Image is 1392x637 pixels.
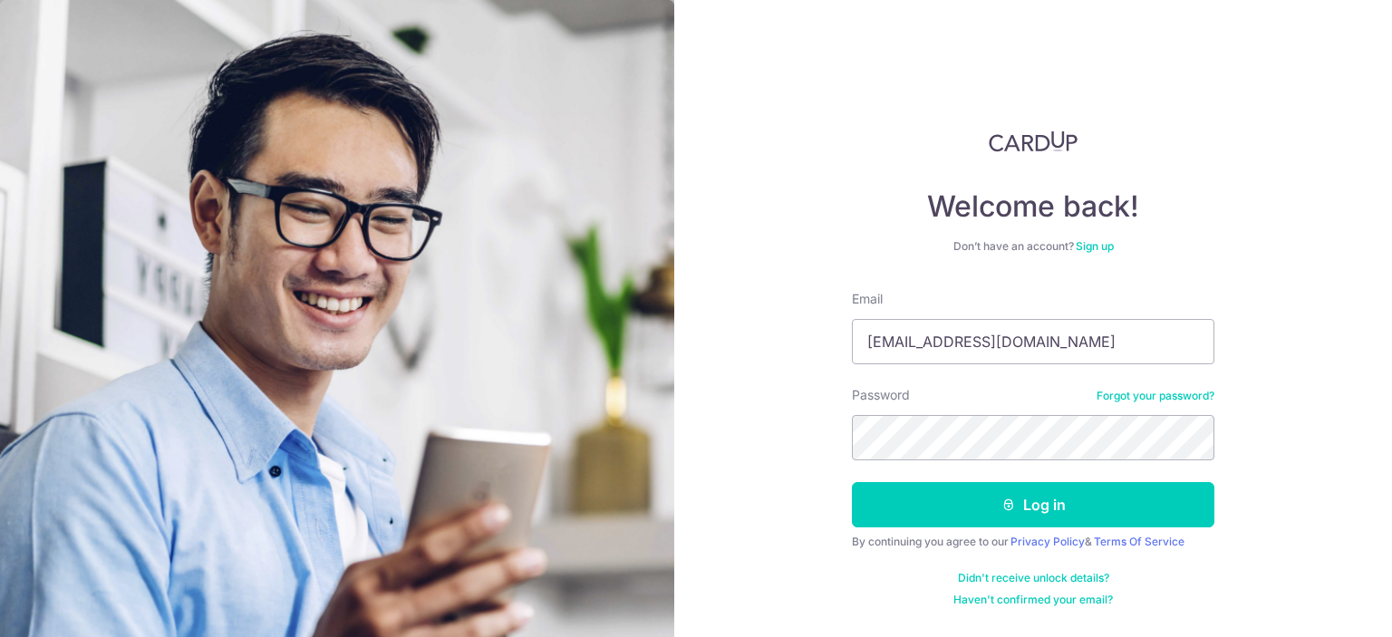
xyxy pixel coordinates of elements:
button: Log in [852,482,1214,527]
a: Didn't receive unlock details? [958,571,1109,585]
h4: Welcome back! [852,188,1214,225]
a: Forgot your password? [1097,389,1214,403]
a: Sign up [1076,239,1114,253]
label: Email [852,290,883,308]
a: Terms Of Service [1094,535,1184,548]
input: Enter your Email [852,319,1214,364]
div: Don’t have an account? [852,239,1214,254]
label: Password [852,386,910,404]
a: Privacy Policy [1010,535,1085,548]
a: Haven't confirmed your email? [953,593,1113,607]
img: CardUp Logo [989,130,1078,152]
div: By continuing you agree to our & [852,535,1214,549]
